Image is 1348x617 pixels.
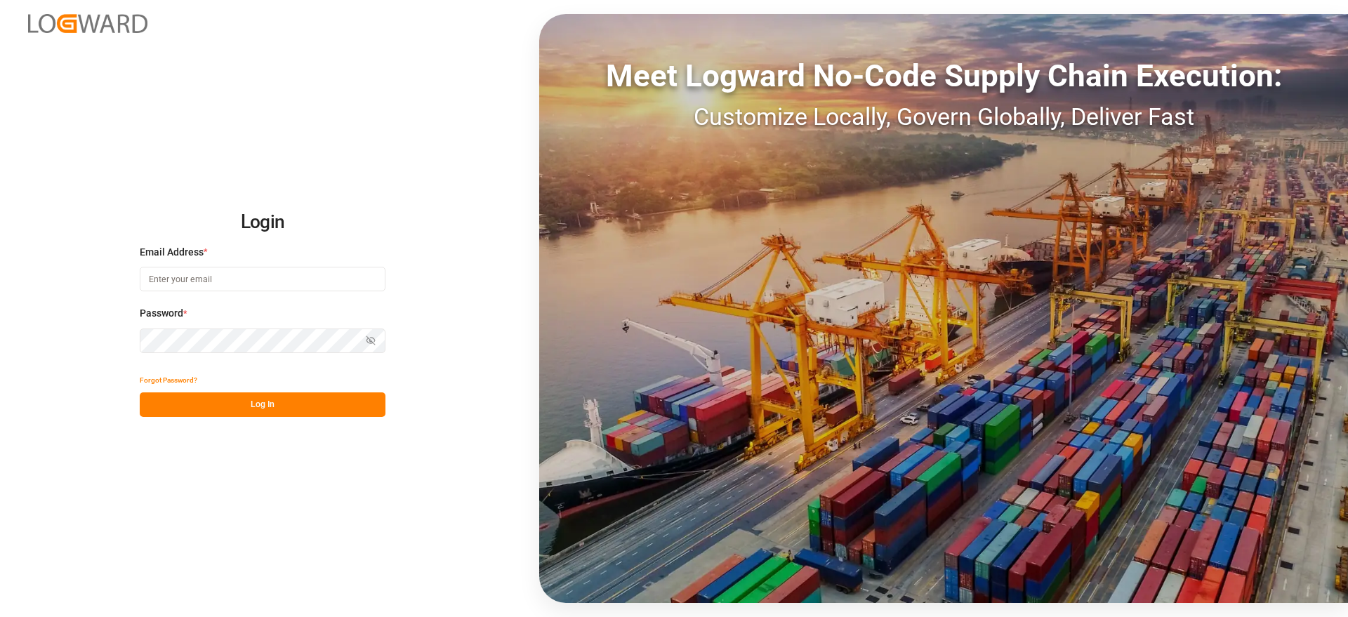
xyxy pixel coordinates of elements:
img: Logward_new_orange.png [28,14,147,33]
button: Forgot Password? [140,368,197,392]
button: Log In [140,392,385,417]
h2: Login [140,200,385,245]
span: Email Address [140,245,204,260]
div: Customize Locally, Govern Globally, Deliver Fast [539,99,1348,135]
input: Enter your email [140,267,385,291]
div: Meet Logward No-Code Supply Chain Execution: [539,53,1348,99]
span: Password [140,306,183,321]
